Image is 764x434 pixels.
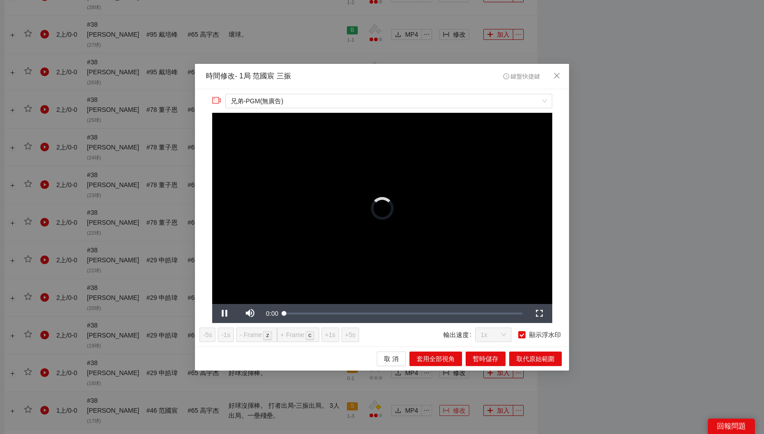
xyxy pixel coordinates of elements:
button: Mute [238,304,263,323]
span: close [553,72,560,79]
div: 回報問題 [708,419,755,434]
button: - Framez [236,327,277,342]
button: 取 消 [377,351,406,366]
span: 鍵盤快捷鍵 [503,73,540,80]
span: 取代原始範圍 [516,353,555,363]
label: 輸出速度 [443,327,475,342]
button: Close [545,64,569,88]
div: Video Player [212,113,552,304]
span: 0:00 [266,309,278,317]
button: +1s [321,327,339,342]
div: 時間修改 - 1局 范國宸 三振 [206,71,291,82]
span: info-circle [503,73,509,79]
button: 暫時儲存 [466,351,506,366]
button: 取代原始範圍 [509,351,562,366]
span: 取 消 [384,353,399,363]
span: 1x [481,328,506,341]
div: Progress Bar [284,312,522,314]
span: 兄弟-PGM(無廣告) [231,94,546,108]
button: -1s [218,327,234,342]
span: video-camera [212,96,221,105]
button: Pause [212,304,238,323]
span: 暫時儲存 [473,353,498,363]
button: Fullscreen [527,304,552,323]
span: 套用全部視角 [417,353,455,363]
button: 套用全部視角 [409,351,462,366]
button: +5s [341,327,359,342]
button: -5s [200,327,215,342]
span: 顯示浮水印 [526,329,564,339]
button: + Framec [277,327,319,342]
